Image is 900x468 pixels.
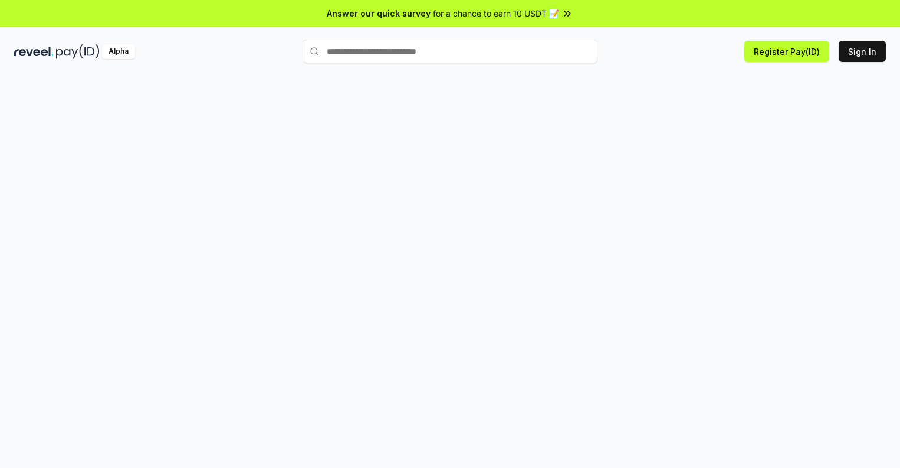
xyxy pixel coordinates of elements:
[56,44,100,59] img: pay_id
[14,44,54,59] img: reveel_dark
[839,41,886,62] button: Sign In
[327,7,431,19] span: Answer our quick survey
[102,44,135,59] div: Alpha
[433,7,559,19] span: for a chance to earn 10 USDT 📝
[744,41,829,62] button: Register Pay(ID)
